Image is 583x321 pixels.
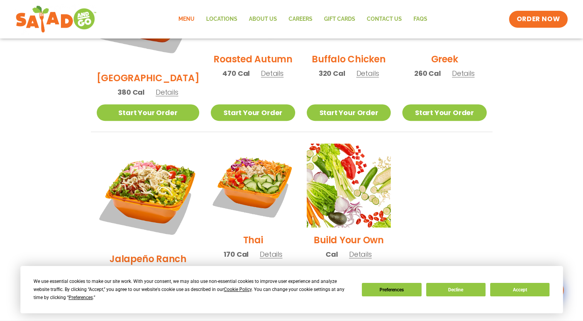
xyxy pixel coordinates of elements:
nav: Menu [173,10,433,28]
span: Cookie Policy [224,287,252,292]
a: Contact Us [361,10,408,28]
div: Cookie Consent Prompt [20,266,563,313]
h2: Buffalo Chicken [312,52,385,66]
a: Start Your Order [402,104,486,121]
button: Accept [490,283,549,296]
span: 170 Cal [223,249,249,259]
a: ORDER NOW [509,11,568,28]
a: About Us [243,10,283,28]
h2: Roasted Autumn [213,52,292,66]
h2: Thai [243,233,263,247]
img: new-SAG-logo-768×292 [15,4,97,35]
span: Details [349,249,372,259]
span: 260 Cal [414,68,441,79]
span: Details [452,69,475,78]
span: 470 Cal [222,68,250,79]
a: Careers [283,10,318,28]
a: Start Your Order [97,104,200,121]
h2: Build Your Own [314,233,384,247]
a: GIFT CARDS [318,10,361,28]
span: Details [356,69,379,78]
img: Product photo for Jalapeño Ranch Salad [97,144,200,246]
span: ORDER NOW [517,15,560,24]
span: 320 Cal [319,68,345,79]
a: Start Your Order [307,104,391,121]
img: Product photo for Thai Salad [211,144,295,227]
a: Start Your Order [211,104,295,121]
img: Product photo for Build Your Own [307,144,391,227]
span: Details [260,249,282,259]
span: Cal [326,249,338,259]
a: FAQs [408,10,433,28]
span: Details [261,69,284,78]
button: Decline [426,283,486,296]
div: We use essential cookies to make our site work. With your consent, we may also use non-essential ... [34,278,353,302]
button: Preferences [362,283,421,296]
a: Menu [173,10,200,28]
h2: Jalapeño Ranch [109,252,186,266]
h2: [GEOGRAPHIC_DATA] [97,71,200,85]
span: Preferences [69,295,93,300]
h2: Greek [431,52,458,66]
a: Locations [200,10,243,28]
span: 380 Cal [118,87,144,97]
span: Details [156,87,178,97]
